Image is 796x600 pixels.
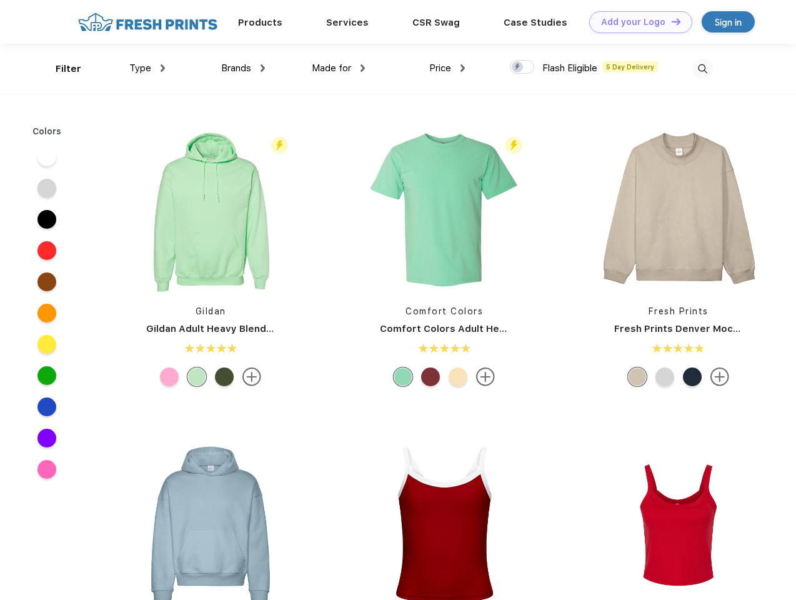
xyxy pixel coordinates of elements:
[23,125,71,138] div: Colors
[429,62,451,74] span: Price
[312,62,351,74] span: Made for
[601,17,665,27] div: Add your Logo
[692,59,713,79] img: desktop_search.svg
[394,367,412,386] div: Island Reef
[361,64,365,72] img: dropdown.png
[238,17,282,28] a: Products
[683,367,702,386] div: Navy
[380,323,584,334] a: Comfort Colors Adult Heavyweight T-Shirt
[649,306,709,316] a: Fresh Prints
[628,367,647,386] div: Sand
[595,126,762,292] img: func=resize&h=266
[74,11,221,33] img: fo%20logo%202.webp
[702,11,755,32] a: Sign in
[421,367,440,386] div: Brick
[602,61,658,72] span: 5 Day Delivery
[505,137,522,154] img: flash_active_toggle.svg
[271,137,288,154] img: flash_active_toggle.svg
[160,367,179,386] div: Safety Pink
[127,126,294,292] img: func=resize&h=266
[715,15,742,29] div: Sign in
[146,323,419,334] a: Gildan Adult Heavy Blend 8 Oz. 50/50 Hooded Sweatshirt
[655,367,674,386] div: Ash Grey
[672,18,680,25] img: DT
[129,62,151,74] span: Type
[361,126,527,292] img: func=resize&h=266
[542,62,597,74] span: Flash Eligible
[215,367,234,386] div: Military Green
[405,306,483,316] a: Comfort Colors
[449,367,467,386] div: Banana
[460,64,465,72] img: dropdown.png
[56,62,81,76] div: Filter
[476,367,495,386] img: more.svg
[261,64,265,72] img: dropdown.png
[196,306,226,316] a: Gildan
[161,64,165,72] img: dropdown.png
[710,367,729,386] img: more.svg
[242,367,261,386] img: more.svg
[221,62,251,74] span: Brands
[187,367,206,386] div: Mint Green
